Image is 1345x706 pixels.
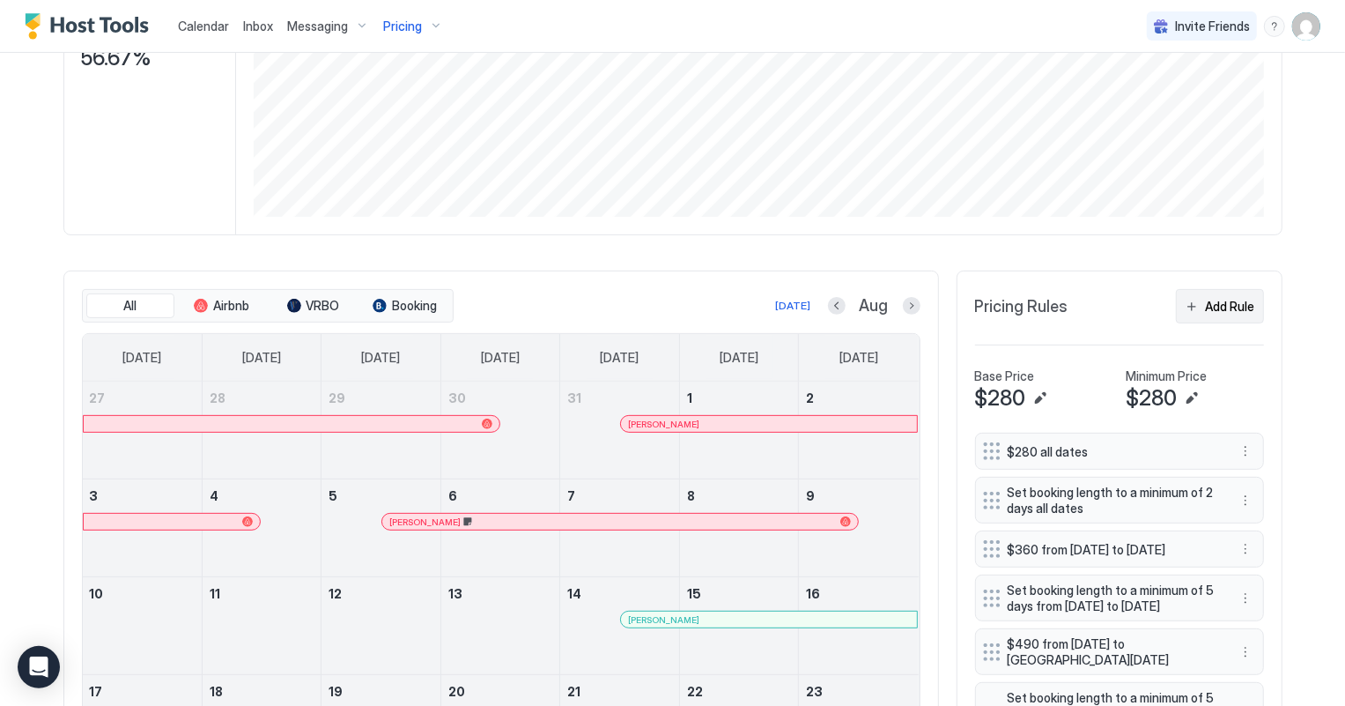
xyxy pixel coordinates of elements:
[560,479,680,577] td: August 7, 2025
[799,382,918,414] a: August 2, 2025
[567,390,581,405] span: 31
[344,334,418,382] a: Tuesday
[1206,297,1255,316] div: Add Rule
[463,334,537,382] a: Wednesday
[1181,388,1202,409] button: Edit
[1008,542,1217,558] span: $360 from [DATE] to [DATE]
[1235,642,1256,663] div: menu
[203,577,321,610] a: August 11, 2025
[720,350,758,366] span: [DATE]
[361,294,449,318] button: Booking
[680,479,799,512] a: August 8, 2025
[1127,385,1178,412] span: $280
[321,382,440,414] a: July 29, 2025
[799,577,918,610] a: August 16, 2025
[822,334,896,382] a: Saturday
[1235,588,1256,609] div: menu
[440,382,560,479] td: July 30, 2025
[213,298,249,314] span: Airbnb
[203,479,321,512] a: August 4, 2025
[560,382,679,414] a: July 31, 2025
[1235,490,1256,511] div: menu
[242,350,281,366] span: [DATE]
[321,577,440,610] a: August 12, 2025
[321,479,440,512] a: August 5, 2025
[1235,588,1256,609] button: More options
[383,19,422,34] span: Pricing
[975,368,1035,384] span: Base Price
[178,19,229,33] span: Calendar
[361,350,400,366] span: [DATE]
[202,382,321,479] td: July 28, 2025
[83,577,203,675] td: August 10, 2025
[628,614,910,626] div: [PERSON_NAME]
[560,382,680,479] td: July 31, 2025
[83,382,202,414] a: July 27, 2025
[1235,441,1256,462] button: More options
[90,586,104,601] span: 10
[828,297,846,315] button: Previous month
[389,516,851,528] div: [PERSON_NAME]
[225,334,299,382] a: Monday
[687,390,692,405] span: 1
[1127,368,1208,384] span: Minimum Price
[440,479,560,577] td: August 6, 2025
[806,586,820,601] span: 16
[628,419,910,430] div: [PERSON_NAME]
[680,577,799,610] a: August 15, 2025
[1175,19,1250,34] span: Invite Friends
[270,294,358,318] button: VRBO
[210,390,225,405] span: 28
[776,298,811,314] div: [DATE]
[243,17,273,35] a: Inbox
[1235,490,1256,511] button: More options
[1008,485,1217,516] span: Set booking length to a minimum of 2 days all dates
[628,419,699,430] span: [PERSON_NAME]
[1235,539,1256,560] div: menu
[1235,642,1256,663] button: More options
[243,19,273,33] span: Inbox
[441,479,560,512] a: August 6, 2025
[83,382,203,479] td: July 27, 2025
[1235,539,1256,560] button: More options
[202,479,321,577] td: August 4, 2025
[1176,289,1264,323] button: Add Rule
[679,382,799,479] td: August 1, 2025
[1030,388,1051,409] button: Edit
[448,684,465,699] span: 20
[1292,12,1320,41] div: User profile
[210,684,223,699] span: 18
[321,479,441,577] td: August 5, 2025
[567,488,575,503] span: 7
[202,577,321,675] td: August 11, 2025
[799,479,918,512] a: August 9, 2025
[680,382,799,414] a: August 1, 2025
[122,350,161,366] span: [DATE]
[82,45,152,71] span: 56.67%
[687,586,701,601] span: 15
[18,646,60,688] div: Open Intercom Messenger
[903,297,920,315] button: Next month
[83,479,203,577] td: August 3, 2025
[481,350,520,366] span: [DATE]
[178,17,229,35] a: Calendar
[806,390,814,405] span: 2
[773,295,814,316] button: [DATE]
[448,390,466,405] span: 30
[560,577,680,675] td: August 14, 2025
[321,577,441,675] td: August 12, 2025
[83,577,202,610] a: August 10, 2025
[203,382,321,414] a: July 28, 2025
[679,577,799,675] td: August 15, 2025
[287,19,348,34] span: Messaging
[1264,16,1285,37] div: menu
[1008,583,1217,613] span: Set booking length to a minimum of 5 days from [DATE] to [DATE]
[123,298,137,314] span: All
[601,350,639,366] span: [DATE]
[441,577,560,610] a: August 13, 2025
[975,297,1068,317] span: Pricing Rules
[806,684,823,699] span: 23
[975,385,1026,412] span: $280
[860,296,889,316] span: Aug
[329,586,342,601] span: 12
